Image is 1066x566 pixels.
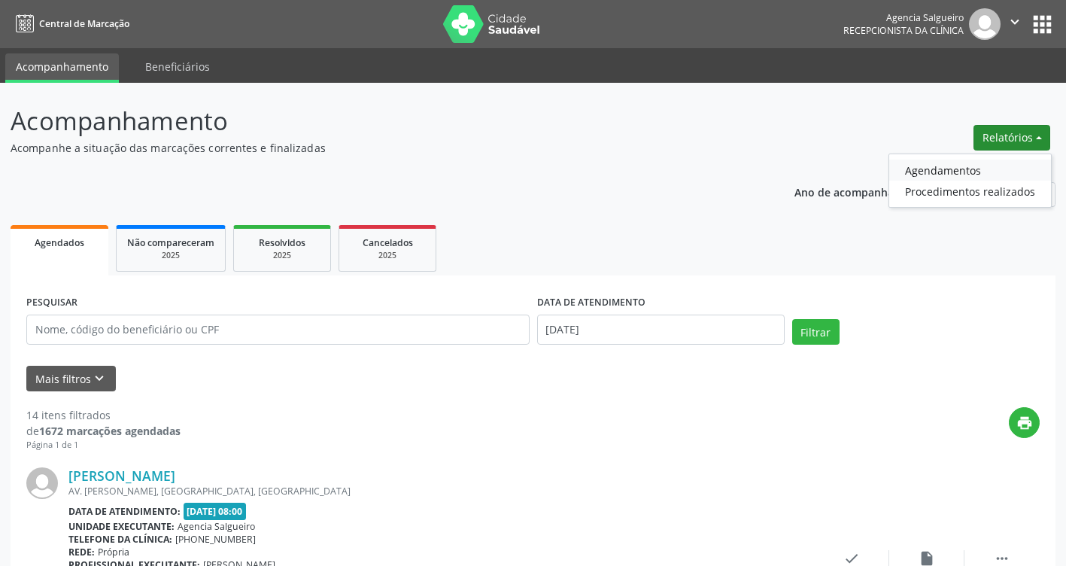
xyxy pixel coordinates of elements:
span: Agendados [35,236,84,249]
p: Acompanhamento [11,102,742,140]
img: img [26,467,58,499]
i:  [1007,14,1023,30]
a: Beneficiários [135,53,220,80]
span: Não compareceram [127,236,214,249]
button: Mais filtroskeyboard_arrow_down [26,366,116,392]
div: 2025 [244,250,320,261]
b: Data de atendimento: [68,505,181,518]
div: AV. [PERSON_NAME], [GEOGRAPHIC_DATA], [GEOGRAPHIC_DATA] [68,485,814,498]
p: Acompanhe a situação das marcações correntes e finalizadas [11,140,742,156]
span: [DATE] 08:00 [184,503,247,520]
img: img [969,8,1001,40]
span: [PHONE_NUMBER] [175,533,256,546]
div: Página 1 de 1 [26,439,181,452]
i: print [1016,415,1033,431]
span: Cancelados [363,236,413,249]
button: Relatórios [973,125,1050,151]
a: Agendamentos [889,160,1051,181]
a: Central de Marcação [11,11,129,36]
div: Agencia Salgueiro [843,11,964,24]
input: Nome, código do beneficiário ou CPF [26,315,530,345]
span: Agencia Salgueiro [178,520,255,533]
label: DATA DE ATENDIMENTO [537,291,645,315]
p: Ano de acompanhamento [794,182,928,201]
a: [PERSON_NAME] [68,467,175,484]
span: Central de Marcação [39,17,129,30]
label: PESQUISAR [26,291,77,315]
b: Rede: [68,546,95,558]
b: Telefone da clínica: [68,533,172,546]
div: 2025 [127,250,214,261]
input: Selecione um intervalo [537,315,785,345]
span: Recepcionista da clínica [843,24,964,37]
div: 2025 [350,250,425,261]
span: Resolvidos [259,236,305,249]
button: apps [1029,11,1055,38]
button: Filtrar [792,319,840,345]
ul: Relatórios [888,154,1052,208]
span: Própria [98,546,129,558]
strong: 1672 marcações agendadas [39,424,181,438]
button:  [1001,8,1029,40]
a: Procedimentos realizados [889,181,1051,202]
b: Unidade executante: [68,520,175,533]
div: de [26,423,181,439]
button: print [1009,407,1040,438]
div: 14 itens filtrados [26,407,181,423]
a: Acompanhamento [5,53,119,83]
i: keyboard_arrow_down [91,370,108,387]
